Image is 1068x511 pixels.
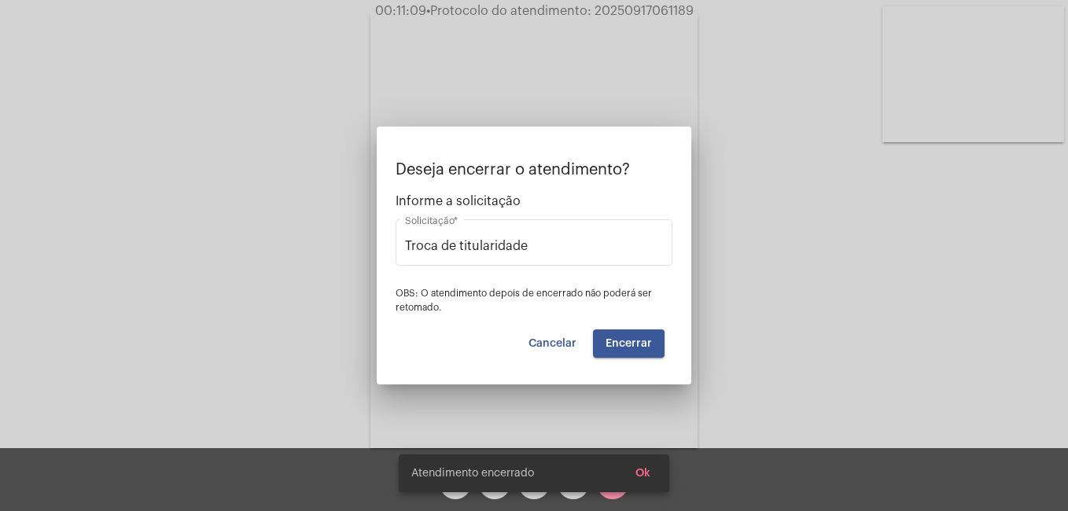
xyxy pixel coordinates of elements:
[635,468,650,479] span: Ok
[405,239,663,253] input: Buscar solicitação
[516,329,589,358] button: Cancelar
[396,194,672,208] span: Informe a solicitação
[411,465,534,481] span: Atendimento encerrado
[593,329,665,358] button: Encerrar
[375,5,426,17] span: 00:11:09
[396,289,652,312] span: OBS: O atendimento depois de encerrado não poderá ser retomado.
[528,338,576,349] span: Cancelar
[396,161,672,178] p: Deseja encerrar o atendimento?
[426,5,430,17] span: •
[606,338,652,349] span: Encerrar
[426,5,694,17] span: Protocolo do atendimento: 20250917061189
